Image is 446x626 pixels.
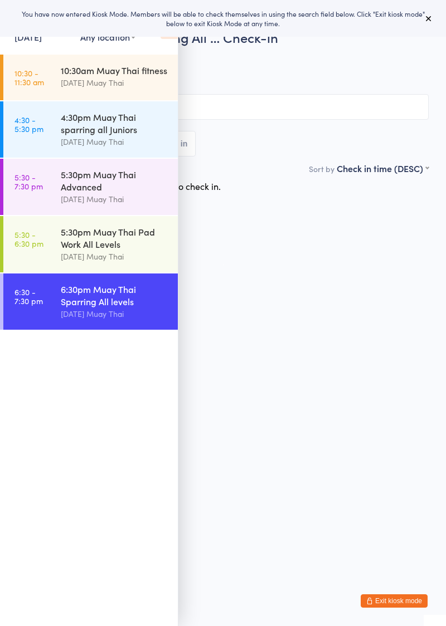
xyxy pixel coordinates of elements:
[61,307,168,320] div: [DATE] Muay Thai
[3,101,178,158] a: 4:30 -5:30 pm4:30pm Muay Thai sparring all Juniors[DATE] Muay Thai
[309,163,334,174] label: Sort by
[17,74,429,85] span: [DATE] Muay Thai
[61,193,168,206] div: [DATE] Muay Thai
[14,230,43,248] time: 5:30 - 6:30 pm
[61,226,168,250] div: 5:30pm Muay Thai Pad Work All Levels
[3,55,178,100] a: 10:30 -11:30 am10:30am Muay Thai fitness[DATE] Muay Thai
[14,31,42,43] a: [DATE]
[14,115,43,133] time: 4:30 - 5:30 pm
[361,594,428,608] button: Exit kiosk mode
[80,31,135,43] div: Any location
[14,173,43,190] time: 5:30 - 7:30 pm
[14,287,43,305] time: 6:30 - 7:30 pm
[61,250,168,263] div: [DATE] Muay Thai
[18,9,428,28] div: You have now entered Kiosk Mode. Members will be able to check themselves in using the search fie...
[337,162,429,174] div: Check in time (DESC)
[61,111,168,135] div: 4:30pm Muay Thai sparring all Juniors
[61,135,168,148] div: [DATE] Muay Thai
[61,76,168,89] div: [DATE] Muay Thai
[3,159,178,215] a: 5:30 -7:30 pm5:30pm Muay Thai Advanced[DATE] Muay Thai
[14,69,44,86] time: 10:30 - 11:30 am
[17,52,411,63] span: [DATE] 6:30pm
[17,28,429,46] h2: 6:30pm Muay Thai Sparring All … Check-in
[17,94,429,120] input: Search
[3,273,178,330] a: 6:30 -7:30 pm6:30pm Muay Thai Sparring All levels[DATE] Muay Thai
[61,283,168,307] div: 6:30pm Muay Thai Sparring All levels
[17,63,411,74] span: [DATE] Muay Thai
[61,64,168,76] div: 10:30am Muay Thai fitness
[61,168,168,193] div: 5:30pm Muay Thai Advanced
[3,216,178,272] a: 5:30 -6:30 pm5:30pm Muay Thai Pad Work All Levels[DATE] Muay Thai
